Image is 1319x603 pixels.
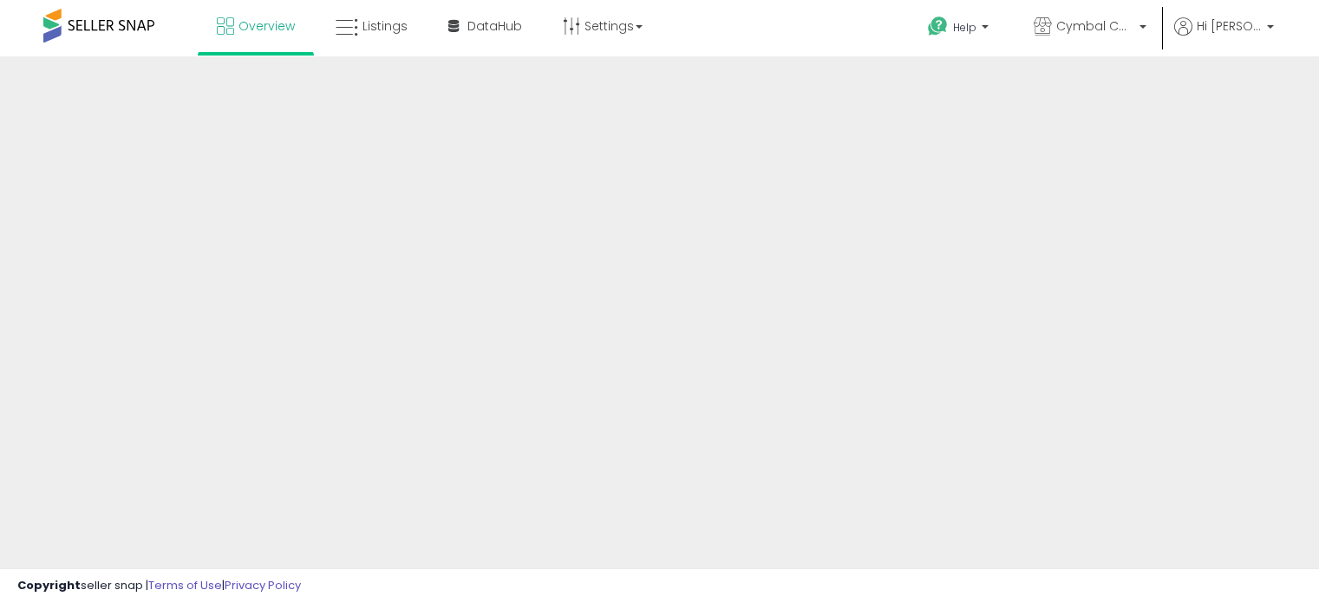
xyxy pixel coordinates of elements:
a: Hi [PERSON_NAME] [1174,17,1274,56]
div: seller snap | | [17,578,301,594]
span: Cymbal Communications [1056,17,1134,35]
i: Get Help [927,16,949,37]
span: Listings [362,17,408,35]
span: Help [953,20,976,35]
strong: Copyright [17,577,81,593]
a: Terms of Use [148,577,222,593]
a: Help [914,3,1006,56]
span: Hi [PERSON_NAME] [1197,17,1262,35]
span: DataHub [467,17,522,35]
span: Overview [238,17,295,35]
a: Privacy Policy [225,577,301,593]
